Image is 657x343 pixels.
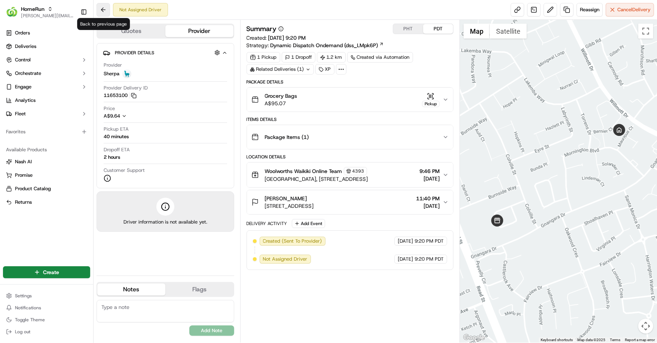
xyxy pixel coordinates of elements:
[15,43,36,50] span: Deliveries
[3,266,90,278] button: Create
[104,113,169,119] button: A$9.64
[464,24,490,39] button: Show street map
[16,71,29,85] img: 2790269178180_0ac78f153ef27d6c0503_72.jpg
[21,5,45,13] button: HomeRun
[66,136,82,142] span: [DATE]
[123,219,207,225] span: Driver information is not available yet.
[34,71,123,79] div: Start new chat
[104,133,129,140] div: 40 minutes
[23,136,61,142] span: [PERSON_NAME]
[247,34,306,42] span: Created:
[577,3,603,16] button: Reassign
[3,169,90,181] button: Promise
[3,40,90,52] a: Deliveries
[3,327,90,337] button: Log out
[490,24,527,39] button: Show satellite imagery
[415,238,444,245] span: 9:20 PM PDT
[422,92,440,107] button: Pickup
[419,167,440,175] span: 9:46 PM
[15,167,57,174] span: Knowledge Base
[617,6,651,13] span: Cancel Delivery
[247,64,314,75] div: Related Deliveries (1)
[104,146,130,153] span: Dropoff ETA
[3,291,90,301] button: Settings
[6,199,87,206] a: Returns
[247,42,384,49] div: Strategy:
[15,57,31,63] span: Control
[63,168,69,174] div: 💻
[103,46,228,59] button: Provider Details
[7,71,21,85] img: 1736555255976-a54dd68f-1ca7-489b-9aae-adbdc363a1c4
[423,24,453,34] button: PDT
[265,175,368,183] span: [GEOGRAPHIC_DATA], [STREET_ADDRESS]
[104,70,119,77] span: Sherpa
[3,156,90,168] button: Nash AI
[265,167,342,175] span: Woolworths Waikiki Online Team
[15,158,32,165] span: Nash AI
[3,303,90,313] button: Notifications
[23,116,61,122] span: [PERSON_NAME]
[122,69,131,78] img: sherpa_logo.png
[422,101,440,107] div: Pickup
[62,116,65,122] span: •
[104,85,148,91] span: Provider Delivery ID
[97,283,165,295] button: Notes
[419,175,440,182] span: [DATE]
[104,113,120,119] span: A$9.64
[625,338,655,342] a: Report a map error
[3,94,90,106] a: Analytics
[6,158,87,165] a: Nash AI
[74,185,91,191] span: Pylon
[247,125,453,149] button: Package Items (1)
[247,190,453,214] button: [PERSON_NAME][STREET_ADDRESS]11:40 PM[DATE]
[282,52,315,63] div: 1 Dropoff
[315,64,334,75] div: XP
[15,84,31,90] span: Engage
[97,25,165,37] button: Quotes
[7,97,50,103] div: Past conversations
[116,95,136,104] button: See all
[7,168,13,174] div: 📗
[263,256,308,262] span: Not Assigned Driver
[265,100,297,107] span: A$95.07
[15,305,41,311] span: Notifications
[6,185,87,192] a: Product Catalog
[416,195,440,202] span: 11:40 PM
[247,221,287,227] div: Delivery Activity
[292,219,325,228] button: Add Event
[7,129,19,141] img: Ben Goodger
[3,27,90,39] a: Orders
[268,34,306,41] span: [DATE] 9:20 PM
[7,7,22,22] img: Nash
[19,48,135,56] input: Got a question? Start typing here...
[247,88,453,112] button: Grocery BagsA$95.07Pickup
[15,30,30,36] span: Orders
[271,42,384,49] a: Dynamic Dispatch Ondemand (dss_LMpk6P)
[3,81,90,93] button: Engage
[247,154,453,160] div: Location Details
[265,92,297,100] span: Grocery Bags
[15,70,41,77] span: Orchestrate
[415,256,444,262] span: 9:20 PM PDT
[398,238,413,245] span: [DATE]
[15,116,21,122] img: 1736555255976-a54dd68f-1ca7-489b-9aae-adbdc363a1c4
[3,183,90,195] button: Product Catalog
[462,333,486,343] a: Open this area in Google Maps (opens a new window)
[3,67,90,79] button: Orchestrate
[393,24,423,34] button: PHT
[347,52,413,63] a: Created via Automation
[247,79,453,85] div: Package Details
[416,202,440,210] span: [DATE]
[15,293,32,299] span: Settings
[265,202,314,210] span: [STREET_ADDRESS]
[638,319,653,334] button: Map camera controls
[43,268,59,276] span: Create
[15,97,36,104] span: Analytics
[60,164,123,177] a: 💻API Documentation
[15,199,32,206] span: Returns
[53,185,91,191] a: Powered byPylon
[6,6,18,18] img: HomeRun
